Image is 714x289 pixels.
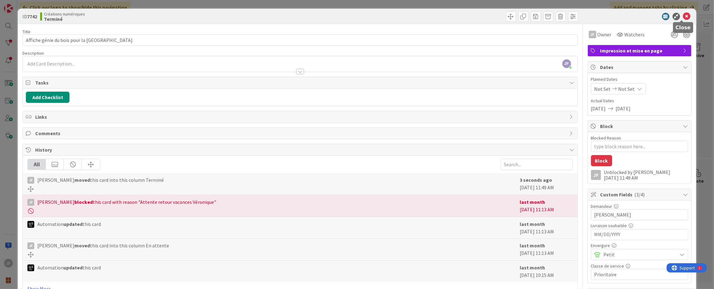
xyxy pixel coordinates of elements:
[520,177,552,183] b: 3 seconds ago
[625,31,645,38] span: Watchers
[22,13,37,20] span: ID
[22,29,31,34] label: Title
[27,199,34,206] div: JF
[600,122,680,130] span: Block
[520,176,573,192] div: [DATE] 11:49 AM
[64,264,83,271] b: updated
[604,169,688,181] div: Unblocked by [PERSON_NAME] [DATE] 11:49 AM
[598,31,612,38] span: Owner
[501,159,573,170] input: Search...
[520,264,573,279] div: [DATE] 10:15 AM
[22,34,578,46] input: type card name here...
[562,59,571,68] span: JF
[600,47,680,54] span: Impression et mise en page
[37,220,101,228] span: Automation this card
[591,223,688,228] div: Livraison souhaitée
[35,146,566,154] span: History
[520,264,545,271] b: last month
[635,191,645,198] span: ( 3/4 )
[26,92,69,103] button: Add Checklist
[37,242,169,249] span: [PERSON_NAME] this card into this column En attente
[44,16,85,21] b: Terminé
[44,11,85,16] span: Créations numériques
[13,1,28,8] span: Support
[22,50,44,56] span: Description
[27,242,34,249] div: JF
[35,130,566,137] span: Comments
[591,170,601,180] div: JF
[37,198,216,206] span: [PERSON_NAME] this card with reason "Attente retour vacances Véronique"
[64,221,83,227] b: updated
[600,191,680,198] span: Custom Fields
[604,250,674,259] span: Petit
[591,243,688,248] div: Envergure
[520,199,545,205] b: last month
[35,79,566,86] span: Tasks
[591,105,606,112] span: [DATE]
[74,242,90,249] b: moved
[520,242,573,257] div: [DATE] 11:13 AM
[27,177,34,184] div: JF
[27,13,37,20] b: 7742
[32,2,34,7] div: 1
[591,98,688,104] span: Actual Dates
[591,76,688,83] span: Planned Dates
[591,135,621,141] label: Blocked Reason
[37,264,101,271] span: Automation this card
[591,263,624,269] label: Classe de service
[37,176,164,184] span: [PERSON_NAME] this card into this column Terminé
[616,105,631,112] span: [DATE]
[74,177,90,183] b: moved
[675,25,691,30] h5: Close
[520,198,573,214] div: [DATE] 11:13 AM
[594,85,611,93] span: Not Set
[35,113,566,121] span: Links
[520,242,545,249] b: last month
[594,229,685,240] input: MM/DD/YYYY
[589,31,596,38] div: JF
[74,199,93,205] b: blocked
[591,155,612,166] button: Block
[600,63,680,71] span: Dates
[591,204,612,209] label: Demandeur
[520,220,573,235] div: [DATE] 11:13 AM
[28,159,46,170] div: All
[520,221,545,227] b: last month
[618,85,635,93] span: Not Set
